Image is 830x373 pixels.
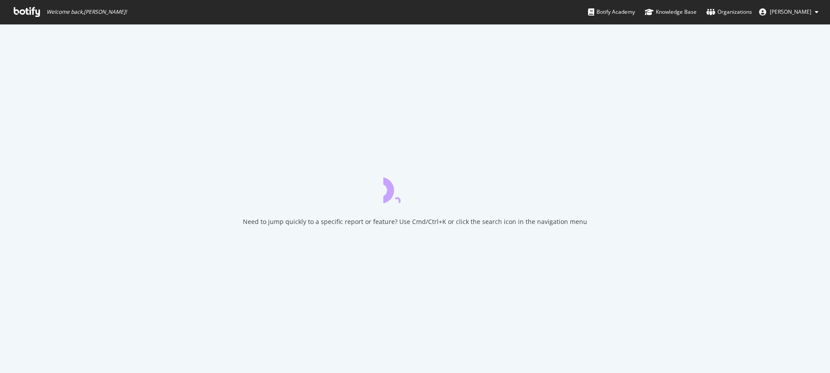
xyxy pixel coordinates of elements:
[588,8,635,16] div: Botify Academy
[706,8,752,16] div: Organizations
[383,171,447,203] div: animation
[645,8,697,16] div: Knowledge Base
[243,217,587,226] div: Need to jump quickly to a specific report or feature? Use Cmd/Ctrl+K or click the search icon in ...
[752,5,826,19] button: [PERSON_NAME]
[770,8,811,16] span: Katie Greenwood
[47,8,127,16] span: Welcome back, [PERSON_NAME] !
